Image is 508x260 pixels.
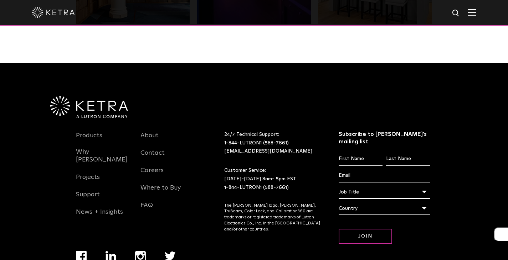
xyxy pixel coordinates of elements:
a: [EMAIL_ADDRESS][DOMAIN_NAME] [224,149,312,154]
a: Support [76,191,100,207]
div: Navigation Menu [76,131,130,224]
p: 24/7 Technical Support: [224,131,321,156]
img: Ketra-aLutronCo_White_RGB [50,96,128,118]
a: Careers [140,166,164,183]
a: 1-844-LUTRON1 (588-7661) [224,185,289,190]
input: Email [339,169,430,182]
img: search icon [452,9,461,18]
p: The [PERSON_NAME] logo, [PERSON_NAME], TruBeam, Color Lock, and Calibration360 are trademarks or ... [224,203,321,233]
a: News + Insights [76,208,123,224]
p: Customer Service: [DATE]-[DATE] 8am- 5pm EST [224,166,321,192]
a: Where to Buy [140,184,181,200]
a: 1-844-LUTRON1 (588-7661) [224,140,289,145]
a: Contact [140,149,165,165]
div: Navigation Menu [140,131,195,218]
input: First Name [339,152,383,166]
a: FAQ [140,201,153,218]
h3: Subscribe to [PERSON_NAME]’s mailing list [339,131,430,145]
div: Country [339,202,430,215]
img: ketra-logo-2019-white [32,7,75,18]
div: Job Title [339,185,430,199]
a: Products [76,132,102,148]
img: Hamburger%20Nav.svg [468,9,476,16]
input: Join [339,229,392,244]
input: Last Name [386,152,430,166]
a: Projects [76,173,100,190]
a: Why [PERSON_NAME] [76,148,130,172]
a: About [140,132,159,148]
